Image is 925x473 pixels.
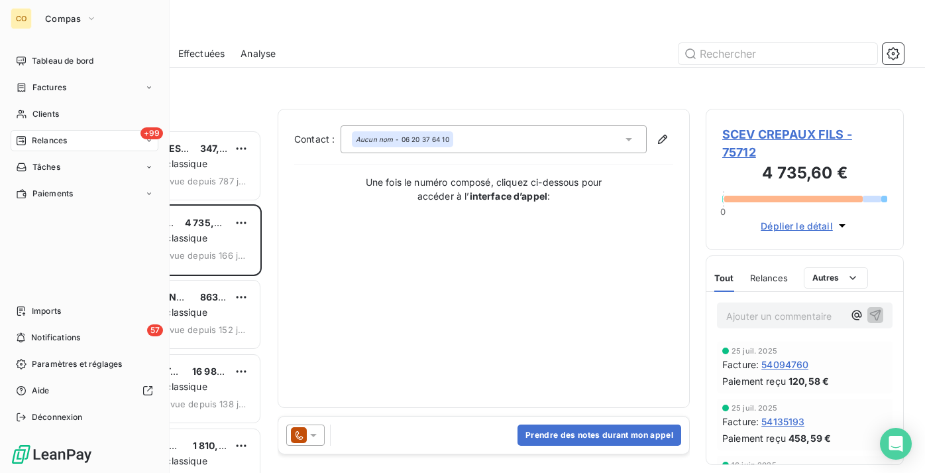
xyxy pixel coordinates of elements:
span: Paramètres et réglages [32,358,122,370]
span: 4 735,60 € [185,217,235,228]
input: Rechercher [679,43,877,64]
span: Clients [32,108,59,120]
span: Tableau de bord [32,55,93,67]
span: Factures [32,82,66,94]
span: Analyse [241,47,276,60]
span: 0 [720,206,726,217]
span: Paiements [32,188,73,200]
span: 863,97 € [200,291,242,303]
span: prévue depuis 787 jours [155,176,249,186]
span: Facture : [722,415,759,429]
span: Déconnexion [32,411,83,423]
span: 54094760 [761,358,808,372]
p: Une fois le numéro composé, cliquez ci-dessous pour accéder à l’ : [351,175,616,203]
label: Contact : [294,133,341,146]
span: Paiement reçu [722,374,786,388]
span: prévue depuis 138 jours [156,399,249,409]
em: Aucun nom [356,135,393,144]
button: Autres [804,267,868,289]
span: Déplier le détail [761,219,833,233]
span: Tout [714,273,734,283]
span: 57 [147,324,163,336]
span: 16 985,82 € [192,366,247,377]
button: Prendre des notes durant mon appel [517,425,681,446]
span: 1 810,02 € [193,440,240,451]
span: 458,59 € [789,431,831,445]
h3: 4 735,60 € [722,161,887,188]
button: Déplier le détail [757,218,853,234]
div: - 06 20 37 64 10 [356,135,449,144]
div: Open Intercom Messenger [880,428,912,460]
span: Paiement reçu [722,431,786,445]
span: Tâches [32,161,60,173]
span: SCEV CREPAUX FILS - 75712 [722,125,887,161]
div: CO [11,8,32,29]
span: Relances [750,273,788,283]
span: 25 juil. 2025 [732,347,777,355]
span: 120,58 € [789,374,829,388]
span: Aide [32,385,50,397]
span: 16 juin 2025 [732,461,777,469]
span: prévue depuis 166 jours [155,250,249,261]
span: Imports [32,305,61,317]
span: 25 juil. 2025 [732,404,777,412]
span: 54135193 [761,415,804,429]
img: Logo LeanPay [11,444,93,465]
strong: interface d’appel [470,190,548,202]
span: Relances [32,135,67,147]
a: Aide [11,380,158,401]
span: Facture : [722,358,759,372]
span: 347,74 € [200,143,239,154]
span: +99 [140,127,163,139]
span: Notifications [31,332,80,344]
span: prévue depuis 152 jours [155,324,249,335]
span: Compas [45,13,81,24]
span: Effectuées [178,47,225,60]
